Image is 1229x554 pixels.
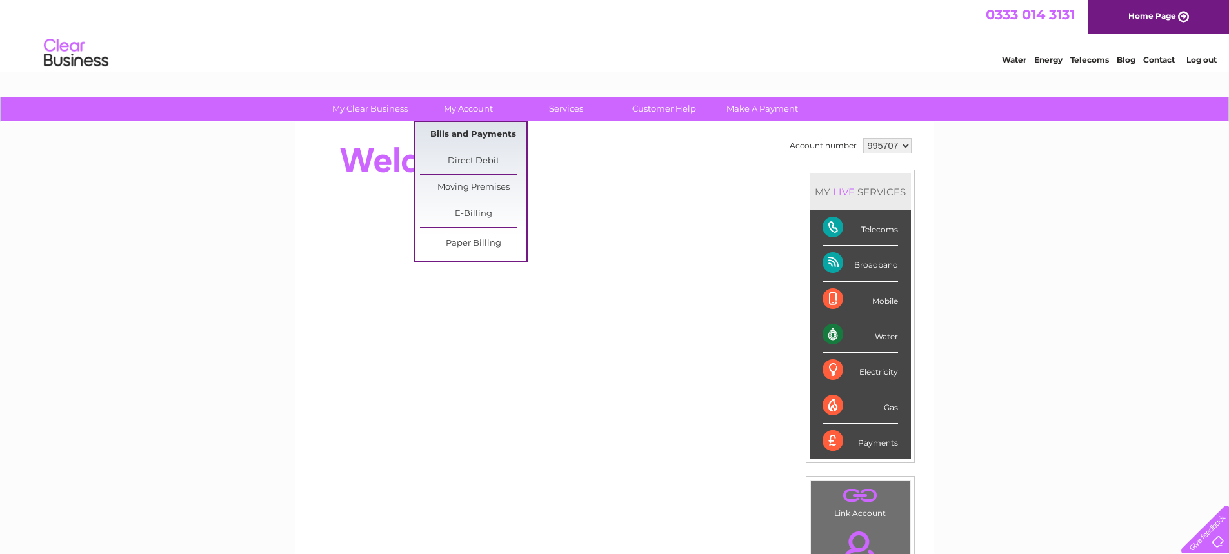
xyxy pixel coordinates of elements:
a: Log out [1186,55,1217,64]
a: . [814,484,906,507]
div: Mobile [823,282,898,317]
a: Bills and Payments [420,122,526,148]
a: Services [513,97,619,121]
a: Water [1002,55,1026,64]
a: Contact [1143,55,1175,64]
div: Water [823,317,898,353]
a: Blog [1117,55,1135,64]
a: Energy [1034,55,1063,64]
td: Account number [786,135,860,157]
div: Telecoms [823,210,898,246]
a: Direct Debit [420,148,526,174]
div: Electricity [823,353,898,388]
a: E-Billing [420,201,526,227]
a: Customer Help [611,97,717,121]
div: Broadband [823,246,898,281]
a: Paper Billing [420,231,526,257]
div: MY SERVICES [810,173,911,210]
a: My Clear Business [317,97,423,121]
td: Link Account [810,480,910,521]
a: Moving Premises [420,175,526,201]
a: Make A Payment [709,97,815,121]
div: Clear Business is a trading name of Verastar Limited (registered in [GEOGRAPHIC_DATA] No. 3667643... [310,7,920,63]
img: logo.png [43,34,109,73]
div: Payments [823,424,898,459]
div: LIVE [830,186,857,198]
a: My Account [415,97,521,121]
a: 0333 014 3131 [986,6,1075,23]
a: Telecoms [1070,55,1109,64]
div: Gas [823,388,898,424]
